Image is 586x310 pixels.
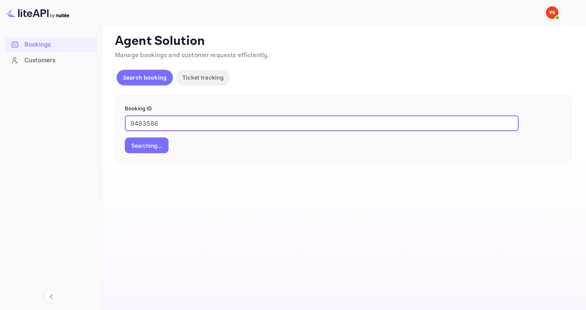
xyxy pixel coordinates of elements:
[5,53,97,68] div: Customers
[24,40,93,49] div: Bookings
[5,53,97,67] a: Customers
[44,290,58,304] button: Collapse navigation
[115,51,269,59] span: Manage bookings and customer requests efficiently.
[546,6,558,19] img: Yandex Support
[182,73,224,82] p: Ticket tracking
[123,73,167,82] p: Search booking
[6,6,69,19] img: LiteAPI logo
[125,115,519,131] input: Enter Booking ID (e.g., 63782194)
[115,33,572,49] p: Agent Solution
[125,137,169,153] button: Searching...
[24,56,93,65] div: Customers
[5,37,97,52] a: Bookings
[125,105,562,113] p: Booking ID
